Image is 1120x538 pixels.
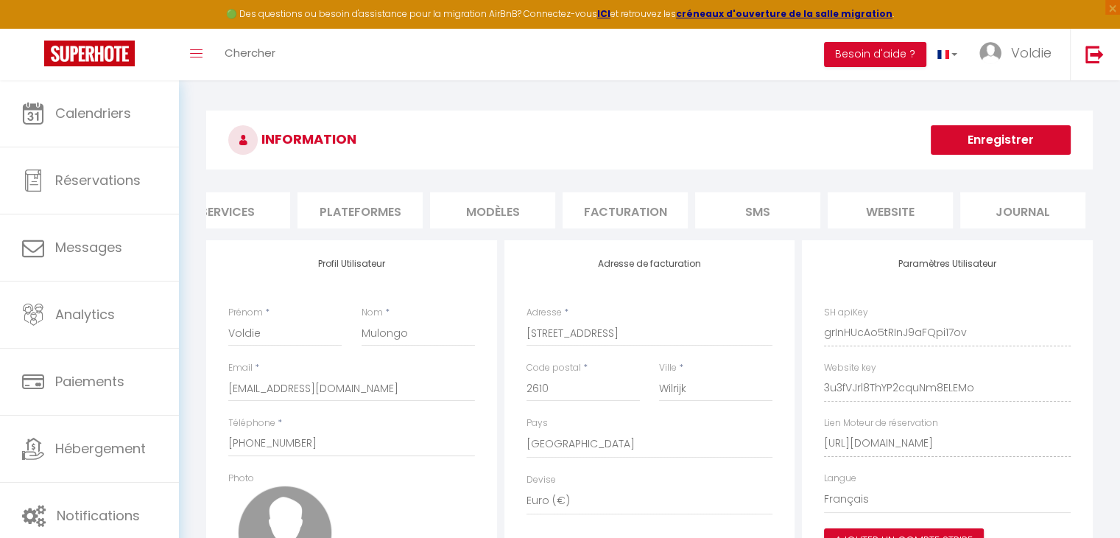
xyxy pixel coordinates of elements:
h3: INFORMATION [206,111,1093,170]
h4: Adresse de facturation [526,259,773,269]
li: MODÈLES [430,192,555,228]
img: logout [1085,45,1104,63]
span: Hébergement [55,439,146,458]
li: Journal [960,192,1085,228]
span: Paiements [55,372,124,391]
span: Messages [55,238,122,256]
button: Besoin d'aide ? [824,42,926,67]
span: Réservations [55,171,141,189]
span: Voldie [1011,43,1052,62]
h4: Paramètres Utilisateur [824,259,1071,269]
label: Code postal [526,361,581,375]
label: Téléphone [228,416,275,430]
a: ICI [597,7,610,20]
label: Lien Moteur de réservation [824,416,938,430]
span: Analytics [55,305,115,324]
span: Chercher [225,45,275,60]
li: Plateformes [297,192,423,228]
label: SH apiKey [824,306,868,320]
li: Services [165,192,290,228]
label: Langue [824,472,856,486]
label: Email [228,361,253,375]
img: Super Booking [44,41,135,66]
a: Chercher [214,29,286,80]
label: Pays [526,416,548,430]
a: ... Voldie [968,29,1070,80]
label: Adresse [526,306,562,320]
label: Nom [362,306,383,320]
li: website [828,192,953,228]
li: SMS [695,192,820,228]
h4: Profil Utilisateur [228,259,475,269]
button: Ouvrir le widget de chat LiveChat [12,6,56,50]
label: Prénom [228,306,263,320]
label: Website key [824,361,876,375]
li: Facturation [563,192,688,228]
label: Devise [526,473,556,487]
span: Calendriers [55,104,131,122]
label: Ville [659,361,677,375]
a: créneaux d'ouverture de la salle migration [676,7,892,20]
button: Enregistrer [931,125,1071,155]
label: Photo [228,472,254,486]
span: Notifications [57,506,140,525]
img: ... [979,42,1001,64]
